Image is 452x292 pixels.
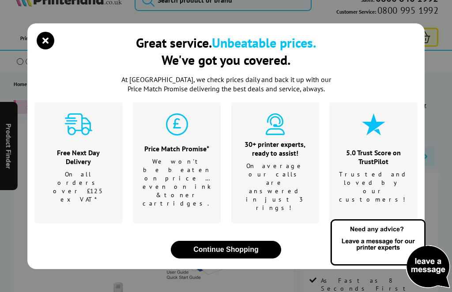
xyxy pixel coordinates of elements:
[339,170,408,204] p: Trusted and loved by our customers!
[45,170,112,204] p: On all orders over £125 ex VAT*
[339,148,408,166] div: 5.0 Trust Score on TrustPilot
[136,34,316,68] div: Great service. We've got you covered.
[116,75,336,94] p: At [GEOGRAPHIC_DATA], we check prices daily and back it up with our Price Match Promise deliverin...
[171,241,281,258] button: close modal
[45,148,112,166] div: Free Next Day Delivery
[242,162,309,212] p: On average our calls are answered in just 3 rings!
[328,218,452,290] img: Open Live Chat window
[39,34,52,47] button: close modal
[212,34,316,51] b: Unbeatable prices.
[143,157,211,208] p: We won't be beaten on price …even on ink & toner cartridges.
[242,140,309,157] div: 30+ printer experts, ready to assist!
[143,144,211,153] div: Price Match Promise*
